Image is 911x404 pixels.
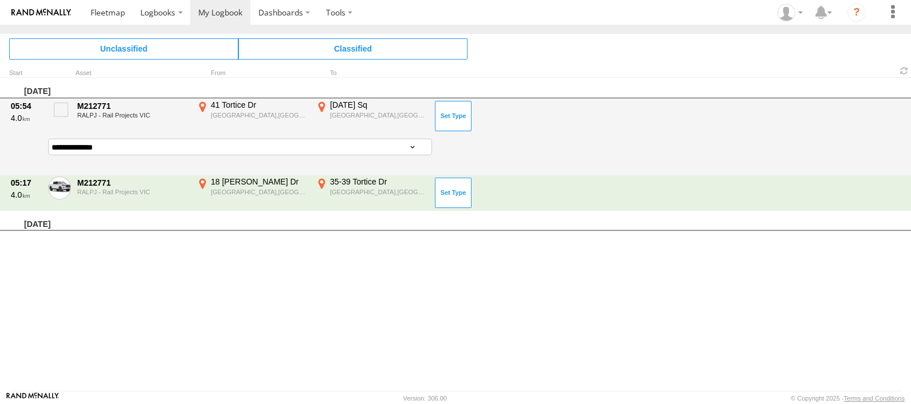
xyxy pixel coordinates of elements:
[9,38,238,59] span: Click to view Unclassified Trips
[77,112,189,119] div: RALPJ - Rail Projects VIC
[77,178,189,188] div: M212771
[844,395,905,402] a: Terms and Conditions
[314,100,429,133] label: Click to View Event Location
[238,38,468,59] span: Click to view Classified Trips
[77,189,189,195] div: RALPJ - Rail Projects VIC
[11,113,42,123] div: 4.0
[76,70,190,76] div: Asset
[211,111,308,119] div: [GEOGRAPHIC_DATA],[GEOGRAPHIC_DATA]
[11,9,71,17] img: rand-logo.svg
[330,176,427,187] div: 35-39 Tortice Dr
[435,101,472,131] button: Click to Set
[211,100,308,110] div: 41 Tortice Dr
[330,188,427,196] div: [GEOGRAPHIC_DATA],[GEOGRAPHIC_DATA]
[77,101,189,111] div: M212771
[211,176,308,187] div: 18 [PERSON_NAME] Dr
[11,101,42,111] div: 05:54
[314,70,429,76] div: To
[211,188,308,196] div: [GEOGRAPHIC_DATA],[GEOGRAPHIC_DATA]
[195,70,309,76] div: From
[11,190,42,200] div: 4.0
[6,393,59,404] a: Visit our Website
[435,178,472,207] button: Click to Set
[847,3,866,22] i: ?
[195,176,309,210] label: Click to View Event Location
[897,65,911,76] span: Refresh
[11,178,42,188] div: 05:17
[9,70,44,76] div: Click to Sort
[330,111,427,119] div: [GEOGRAPHIC_DATA],[GEOGRAPHIC_DATA]
[195,100,309,133] label: Click to View Event Location
[403,395,447,402] div: Version: 306.00
[330,100,427,110] div: [DATE] Sq
[791,395,905,402] div: © Copyright 2025 -
[773,4,807,21] div: Andrew Stead
[314,176,429,210] label: Click to View Event Location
